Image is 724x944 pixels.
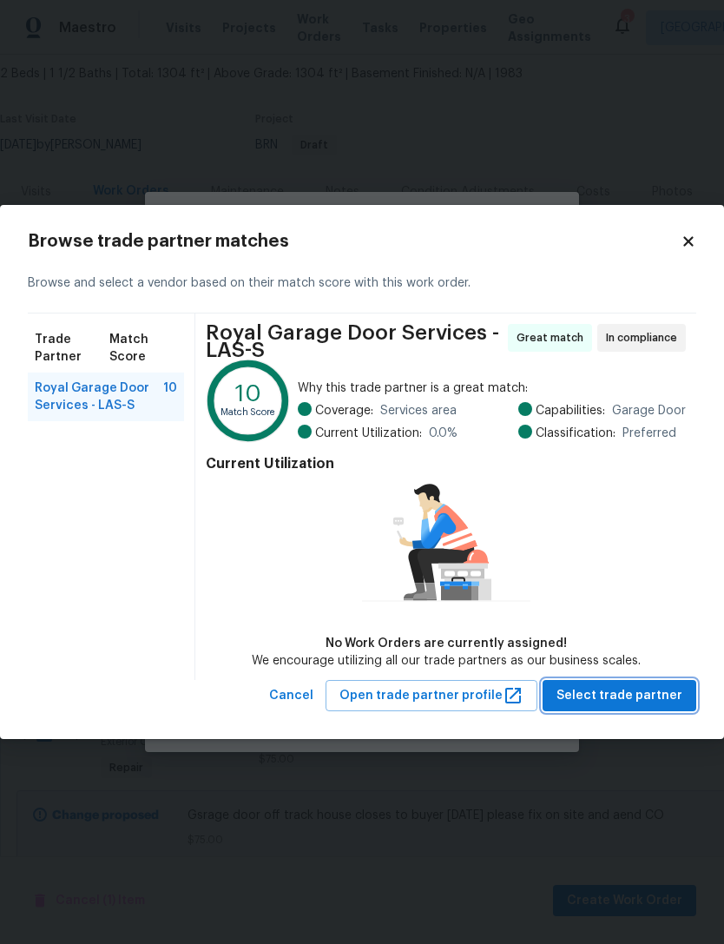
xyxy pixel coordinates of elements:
span: 0.0 % [429,425,457,442]
span: Classification: [536,425,615,442]
span: 10 [163,380,177,414]
span: Capabilities: [536,402,605,419]
span: Select trade partner [556,685,682,707]
div: We encourage utilizing all our trade partners as our business scales. [252,652,641,670]
span: Match Score [109,331,177,366]
span: Coverage: [315,402,373,419]
span: Open trade partner profile [339,685,523,707]
span: Garage Door [612,402,686,419]
span: Why this trade partner is a great match: [298,380,686,397]
span: Trade Partner [35,331,109,366]
span: Royal Garage Door Services - LAS-S [206,324,503,359]
span: Royal Garage Door Services - LAS-S [35,380,163,414]
span: Services area [380,402,457,419]
span: Great match [517,329,590,347]
button: Open trade partner profile [326,680,537,712]
button: Cancel [262,680,320,712]
h4: Current Utilization [206,455,686,472]
text: Match Score [220,406,276,416]
h2: Browse trade partner matches [28,233,681,250]
div: Browse and select a vendor based on their match score with this work order. [28,254,696,314]
span: Cancel [269,685,313,707]
text: 10 [235,381,261,405]
button: Select trade partner [543,680,696,712]
span: In compliance [606,329,684,347]
span: Preferred [622,425,676,442]
span: Current Utilization: [315,425,422,442]
div: No Work Orders are currently assigned! [252,635,641,652]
